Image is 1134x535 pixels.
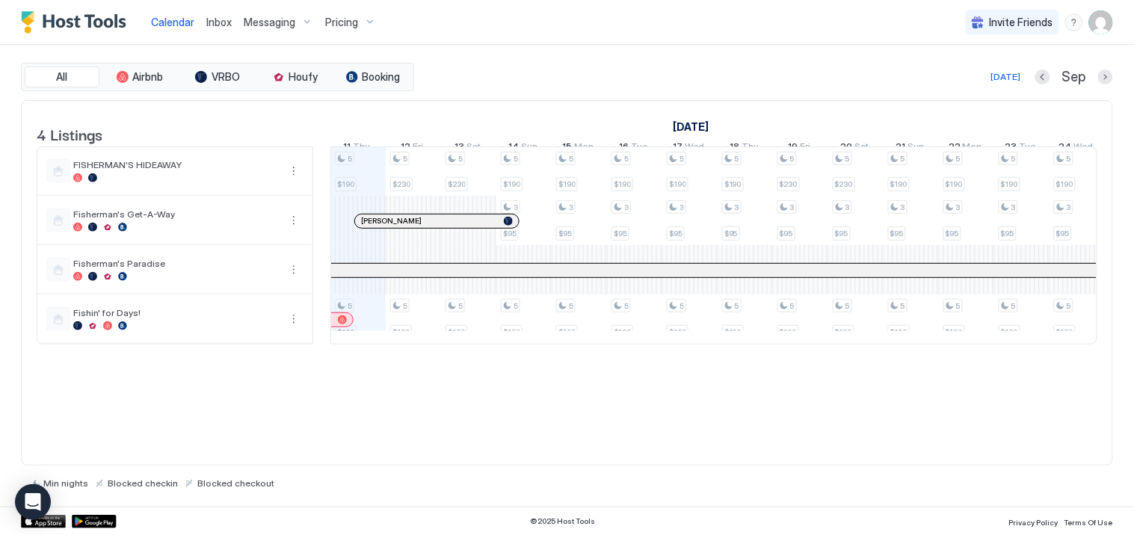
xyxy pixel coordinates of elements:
[151,14,194,30] a: Calendar
[1067,202,1071,212] span: 3
[403,154,407,164] span: 5
[289,70,318,84] span: Houfy
[835,179,853,189] span: $230
[1001,229,1014,238] span: $95
[789,140,798,156] span: 19
[893,137,928,159] a: September 21, 2025
[151,16,194,28] span: Calendar
[285,162,303,180] button: More options
[1064,513,1113,529] a: Terms Of Use
[790,202,795,212] span: 3
[780,229,793,238] span: $95
[855,140,869,156] span: Sat
[790,154,795,164] span: 5
[780,179,798,189] span: $230
[401,140,411,156] span: 12
[72,515,117,528] a: Google Play Store
[336,67,410,87] button: Booking
[558,179,576,189] span: $190
[73,208,279,220] span: Fisherman's Get-A-Way
[785,137,815,159] a: September 19, 2025
[21,11,133,34] a: Host Tools Logo
[680,301,684,311] span: 5
[21,63,414,91] div: tab-group
[624,154,629,164] span: 5
[392,327,410,337] span: $190
[956,154,961,164] span: 5
[413,140,424,156] span: Fri
[1011,202,1016,212] span: 3
[285,162,303,180] div: menu
[1011,154,1016,164] span: 5
[790,301,795,311] span: 5
[727,137,763,159] a: September 18, 2025
[964,140,983,156] span: Mon
[514,301,518,311] span: 5
[73,258,279,269] span: Fisherman's Paradise
[354,140,371,156] span: Thu
[285,261,303,279] button: More options
[990,16,1053,29] span: Invite Friends
[1002,137,1041,159] a: September 23, 2025
[669,229,682,238] span: $95
[337,179,354,189] span: $190
[197,477,274,489] span: Blocked checkout
[43,477,88,489] span: Min nights
[1064,518,1113,527] span: Terms Of Use
[361,216,422,226] span: [PERSON_NAME]
[780,327,797,337] span: $190
[180,67,255,87] button: VRBO
[1074,140,1094,156] span: Wed
[1067,154,1071,164] span: 5
[1098,69,1113,84] button: Next month
[503,327,520,337] span: $190
[505,137,542,159] a: September 14, 2025
[680,202,684,212] span: 3
[991,70,1021,84] div: [DATE]
[325,16,358,29] span: Pricing
[835,229,848,238] span: $95
[285,261,303,279] div: menu
[946,327,963,337] span: $190
[344,140,351,156] span: 11
[467,140,481,156] span: Sat
[285,211,303,229] button: More options
[285,310,303,328] div: menu
[674,140,683,156] span: 17
[735,202,739,212] span: 3
[616,137,652,159] a: September 16, 2025
[724,179,742,189] span: $190
[837,137,873,159] a: September 20, 2025
[1089,10,1113,34] div: User profile
[1056,229,1070,238] span: $95
[946,137,987,159] a: September 22, 2025
[108,477,178,489] span: Blocked checkin
[37,123,102,145] span: 4 Listings
[956,202,961,212] span: 3
[735,301,739,311] span: 5
[1056,179,1073,189] span: $190
[569,301,573,311] span: 5
[742,140,759,156] span: Thu
[1006,140,1018,156] span: 23
[212,70,240,84] span: VRBO
[620,140,629,156] span: 16
[1059,140,1072,156] span: 24
[102,67,177,87] button: Airbnb
[25,67,99,87] button: All
[845,202,850,212] span: 3
[452,137,485,159] a: September 13, 2025
[21,515,66,528] a: App Store
[956,301,961,311] span: 5
[730,140,740,156] span: 18
[509,140,520,156] span: 14
[448,327,465,337] span: $190
[890,327,907,337] span: $190
[1067,301,1071,311] span: 5
[1001,179,1018,189] span: $190
[522,140,538,156] span: Sun
[15,484,51,520] div: Open Intercom Messenger
[559,137,598,159] a: September 15, 2025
